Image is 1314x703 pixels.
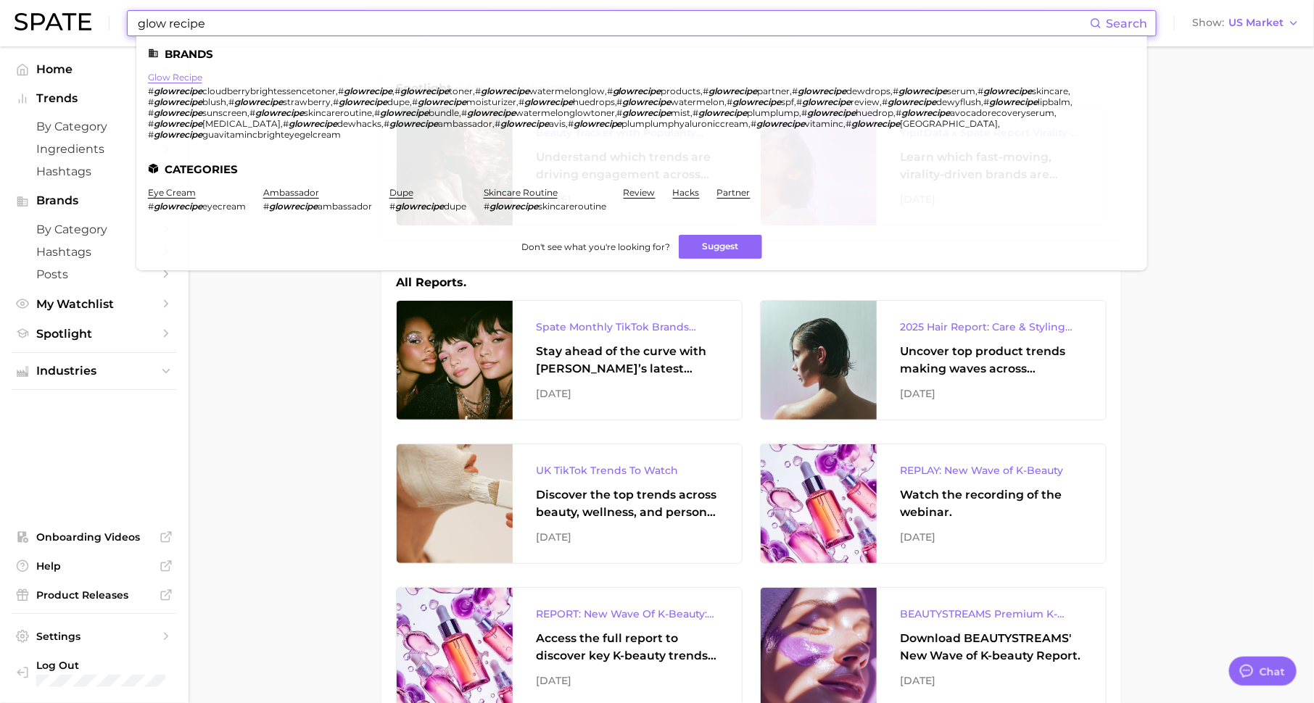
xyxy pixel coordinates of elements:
span: Settings [36,630,152,643]
span: # [484,201,489,212]
div: [DATE] [536,672,719,689]
span: # [249,107,255,118]
div: Download BEAUTYSTREAMS' New Wave of K-beauty Report. [900,630,1083,665]
a: Home [12,58,177,80]
li: Brands [148,48,1136,60]
em: glowrecipe [389,118,438,129]
input: Search here for a brand, industry, or ingredient [136,11,1090,36]
span: by Category [36,120,152,133]
a: Onboarding Videos [12,526,177,548]
em: glowrecipe [984,86,1033,96]
a: eye cream [148,187,196,198]
span: watermelonglowtoner [516,107,615,118]
div: UK TikTok Trends To Watch [536,462,719,479]
em: glowrecipe [798,86,847,96]
button: ShowUS Market [1189,14,1303,33]
em: glowrecipe [574,118,622,129]
span: Product Releases [36,588,152,602]
span: Help [36,560,152,573]
div: BEAUTYSTREAMS Premium K-beauty Trends Report [900,605,1083,623]
span: [MEDICAL_DATA] [202,118,281,129]
em: glowrecipe [154,107,202,118]
span: skincare [1033,86,1069,96]
div: REPLAY: New Wave of K-Beauty [900,462,1083,479]
span: avis [549,118,566,129]
span: # [893,86,899,96]
span: # [283,118,289,129]
span: dewdrops [847,86,891,96]
em: glowrecipe [613,86,661,96]
span: # [148,129,154,140]
em: glowrecipe [344,86,392,96]
em: glowrecipe [154,201,202,212]
span: plumplumphyaluroniccream [622,118,749,129]
em: glowrecipe [339,96,387,107]
span: # [617,107,623,118]
span: avocadorecoveryserum [951,107,1055,118]
span: ambassador [438,118,492,129]
button: Industries [12,360,177,382]
em: glowrecipe [990,96,1038,107]
a: Posts [12,263,177,286]
span: spf [782,96,795,107]
span: products [661,86,701,96]
a: dupe [389,187,413,198]
div: [DATE] [536,385,719,402]
span: huedrops [573,96,615,107]
a: REPLAY: New Wave of K-BeautyWatch the recording of the webinar.[DATE] [760,444,1107,564]
span: Onboarding Videos [36,531,152,544]
span: mist [672,107,691,118]
div: Uncover top product trends making waves across platforms — along with key insights into benefits,... [900,343,1083,378]
span: # [148,86,154,96]
em: glowrecipe [699,107,748,118]
span: Hashtags [36,245,152,259]
em: glowrecipe [289,118,337,129]
span: US Market [1228,19,1284,27]
span: lipbalm [1038,96,1071,107]
span: serum [948,86,976,96]
span: # [228,96,234,107]
em: glowrecipe [467,107,516,118]
span: dupe [444,201,466,212]
span: # [896,107,902,118]
button: Trends [12,88,177,109]
span: sunscreen [202,107,247,118]
span: Posts [36,267,152,281]
a: Log out. Currently logged in with e-mail hannah@spate.nyc. [12,654,177,692]
span: My Watchlist [36,297,152,311]
em: glowrecipe [154,118,202,129]
span: # [617,96,623,107]
em: glowrecipe [709,86,758,96]
em: glowrecipe [418,96,466,107]
em: glowrecipe [524,96,573,107]
a: ambassador [263,187,319,198]
em: glowrecipe [888,96,937,107]
span: guavitamincbrighteyegelcream [202,129,341,140]
a: hacks [673,187,700,198]
span: # [518,96,524,107]
div: Spate Monthly TikTok Brands Tracker [536,318,719,336]
span: huedrop [856,107,894,118]
span: Hashtags [36,165,152,178]
div: Access the full report to discover key K-beauty trends influencing [DATE] beauty market [536,630,719,665]
span: # [984,96,990,107]
em: glowrecipe [395,201,444,212]
span: Home [36,62,152,76]
a: Spotlight [12,323,177,345]
span: dupe [387,96,410,107]
em: glowrecipe [234,96,283,107]
a: Product Releases [12,584,177,606]
em: glowrecipe [489,201,538,212]
em: glowrecipe [500,118,549,129]
span: # [727,96,733,107]
span: watermelon [672,96,725,107]
em: glowrecipe [757,118,806,129]
span: # [394,86,400,96]
span: vitaminc [806,118,844,129]
span: # [263,201,269,212]
span: [GEOGRAPHIC_DATA] [901,118,999,129]
span: # [384,118,389,129]
span: # [495,118,500,129]
span: # [148,107,154,118]
em: glowrecipe [269,201,318,212]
